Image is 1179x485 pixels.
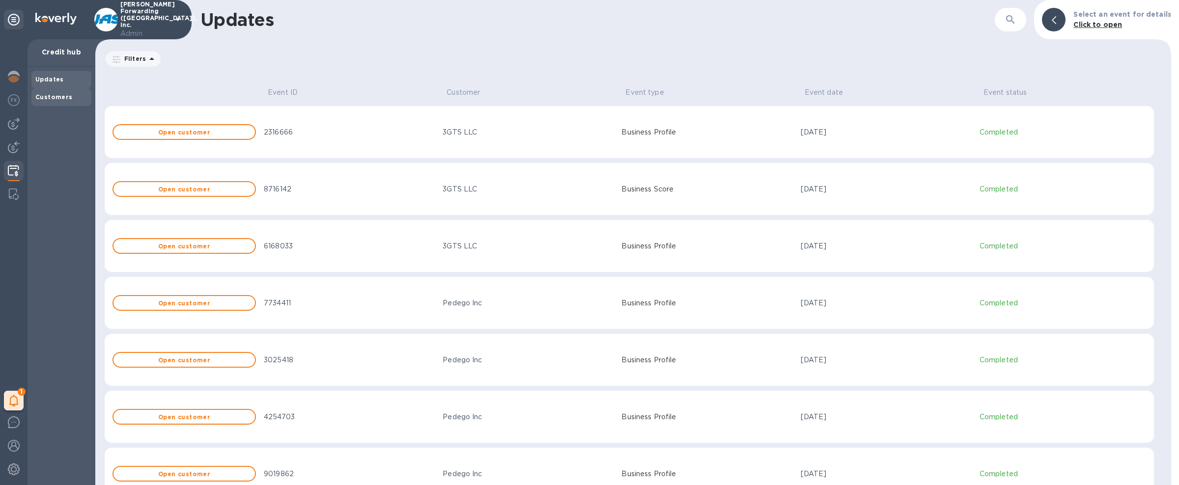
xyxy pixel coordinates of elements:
[35,47,87,57] p: Credit hub
[621,184,792,194] p: Business Score
[621,412,792,422] p: Business Profile
[980,412,1146,422] p: Completed
[264,355,435,365] div: 3025418
[158,470,210,478] b: Open customer
[264,127,435,137] div: 2316666
[801,355,972,365] div: [DATE]
[621,241,792,251] p: Business Profile
[983,87,1027,98] p: Event status
[18,388,26,396] span: 1
[158,242,210,250] b: Open customer
[264,241,435,251] div: 6168033
[158,129,210,136] b: Open customer
[264,469,435,479] div: 9019862
[112,295,256,311] button: Open customer
[264,412,435,422] div: 4254703
[447,87,480,98] p: Customer
[120,28,169,39] p: Admin
[447,87,493,98] span: Customer
[801,412,972,422] div: [DATE]
[443,412,614,422] div: Pedego Inc
[8,94,20,106] img: Foreign exchange
[112,124,256,140] button: Open customer
[4,10,24,29] div: Unpin categories
[621,298,792,308] p: Business Profile
[120,54,146,63] p: Filters
[443,355,614,365] div: Pedego Inc
[805,87,843,98] p: Event date
[625,87,664,98] p: Event type
[200,9,274,30] h1: Updates
[980,355,1146,365] p: Completed
[983,87,1040,98] span: Event status
[443,127,614,137] div: 3GTS LLC
[120,1,169,39] p: [PERSON_NAME] Forwarding ([GEOGRAPHIC_DATA]), Inc.
[801,298,972,308] div: [DATE]
[112,181,256,197] button: Open customer
[8,165,19,177] img: Credit hub
[980,469,1146,479] p: Completed
[980,298,1146,308] p: Completed
[1073,10,1171,18] b: Select an event for details
[621,127,792,137] p: Business Profile
[443,469,614,479] div: Pedego Inc
[35,13,77,25] img: Logo
[264,184,435,194] div: 8716142
[805,87,856,98] span: Event date
[268,87,298,98] p: Event ID
[112,466,256,482] button: Open customer
[443,184,614,194] div: 3GTS LLC
[268,87,310,98] span: Event ID
[443,298,614,308] div: Pedego Inc
[625,87,676,98] span: Event type
[980,184,1146,194] p: Completed
[112,352,256,368] button: Open customer
[801,127,972,137] div: [DATE]
[443,241,614,251] div: 3GTS LLC
[158,356,210,364] b: Open customer
[112,409,256,425] button: Open customer
[621,355,792,365] p: Business Profile
[980,127,1146,137] p: Completed
[35,93,73,101] b: Customers
[801,241,972,251] div: [DATE]
[621,469,792,479] p: Business Profile
[158,299,210,307] b: Open customer
[158,413,210,421] b: Open customer
[801,469,972,479] div: [DATE]
[980,241,1146,251] p: Completed
[1073,21,1122,28] b: Click to open
[264,298,435,308] div: 7734411
[801,184,972,194] div: [DATE]
[35,76,64,83] b: Updates
[112,238,256,254] button: Open customer
[158,186,210,193] b: Open customer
